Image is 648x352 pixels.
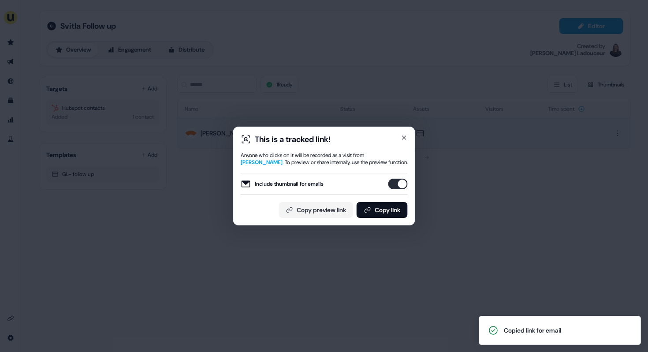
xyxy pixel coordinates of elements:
[241,179,324,189] label: Include thumbnail for emails
[241,159,283,166] span: [PERSON_NAME]
[279,202,353,218] button: Copy preview link
[241,152,408,166] div: Anyone who clicks on it will be recorded as a visit from . To preview or share internally, use th...
[255,134,331,145] div: This is a tracked link!
[357,202,408,218] button: Copy link
[504,326,561,335] div: Copied link for email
